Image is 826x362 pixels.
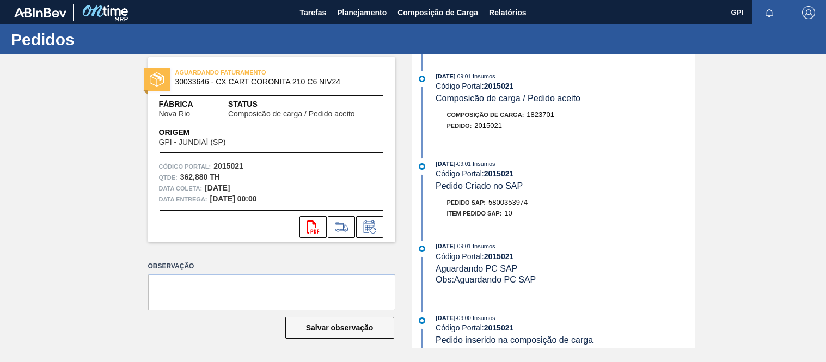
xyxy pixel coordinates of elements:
[484,169,514,178] strong: 2015021
[148,259,395,274] label: Observação
[489,6,526,19] span: Relatórios
[504,209,512,217] span: 10
[484,323,514,332] strong: 2015021
[159,183,203,194] span: Data coleta:
[299,216,327,238] div: Abrir arquivo PDF
[436,82,694,90] div: Código Portal:
[436,323,694,332] div: Código Portal:
[210,194,257,203] strong: [DATE] 00:00
[159,110,191,118] span: Nova Rio
[471,161,495,167] span: : Insumos
[159,161,211,172] span: Código Portal:
[436,181,523,191] span: Pedido Criado no SAP
[213,162,243,170] strong: 2015021
[159,127,257,138] span: Origem
[436,73,455,79] span: [DATE]
[228,99,384,110] span: Status
[419,317,425,324] img: atual
[228,110,355,118] span: Composicão de carga / Pedido aceito
[436,94,580,103] span: Composicão de carga / Pedido aceito
[484,82,514,90] strong: 2015021
[150,72,164,87] img: status
[436,335,593,345] span: Pedido inserido na composição de carga
[11,33,204,46] h1: Pedidos
[471,73,495,79] span: : Insumos
[436,275,536,284] span: Obs: Aguardando PC SAP
[205,183,230,192] strong: [DATE]
[356,216,383,238] div: Informar alteração no pedido
[436,264,517,273] span: Aguardando PC SAP
[299,6,326,19] span: Tarefas
[337,6,387,19] span: Planejamento
[447,122,472,129] span: Pedido :
[14,8,66,17] img: TNhmsLtSVTkK8tSr43FrP2fwEKptu5GPRR3wAAAABJRU5ErkJggg==
[180,173,220,181] strong: 362,880 TH
[436,161,455,167] span: [DATE]
[159,194,207,205] span: Data entrega:
[447,112,524,118] span: Composição de Carga :
[447,199,486,206] span: Pedido SAP:
[447,210,502,217] span: Item pedido SAP:
[456,161,471,167] span: - 09:01
[456,315,471,321] span: - 09:00
[436,252,694,261] div: Código Portal:
[436,243,455,249] span: [DATE]
[419,246,425,252] img: atual
[456,243,471,249] span: - 09:01
[419,163,425,170] img: atual
[436,315,455,321] span: [DATE]
[285,317,394,339] button: Salvar observação
[397,6,478,19] span: Composição de Carga
[471,315,495,321] span: : Insumos
[484,252,514,261] strong: 2015021
[175,78,373,86] span: 30033646 - CX CART CORONITA 210 C6 NIV24
[159,138,226,146] span: GPI - JUNDIAÍ (SP)
[802,6,815,19] img: Logout
[328,216,355,238] div: Ir para Composição de Carga
[175,67,328,78] span: AGUARDANDO FATURAMENTO
[419,76,425,82] img: atual
[436,169,694,178] div: Código Portal:
[159,99,225,110] span: Fábrica
[527,111,554,119] span: 1823701
[752,5,787,20] button: Notificações
[488,198,528,206] span: 5800353974
[456,73,471,79] span: - 09:01
[159,172,178,183] span: Qtde :
[474,121,502,130] span: 2015021
[471,243,495,249] span: : Insumos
